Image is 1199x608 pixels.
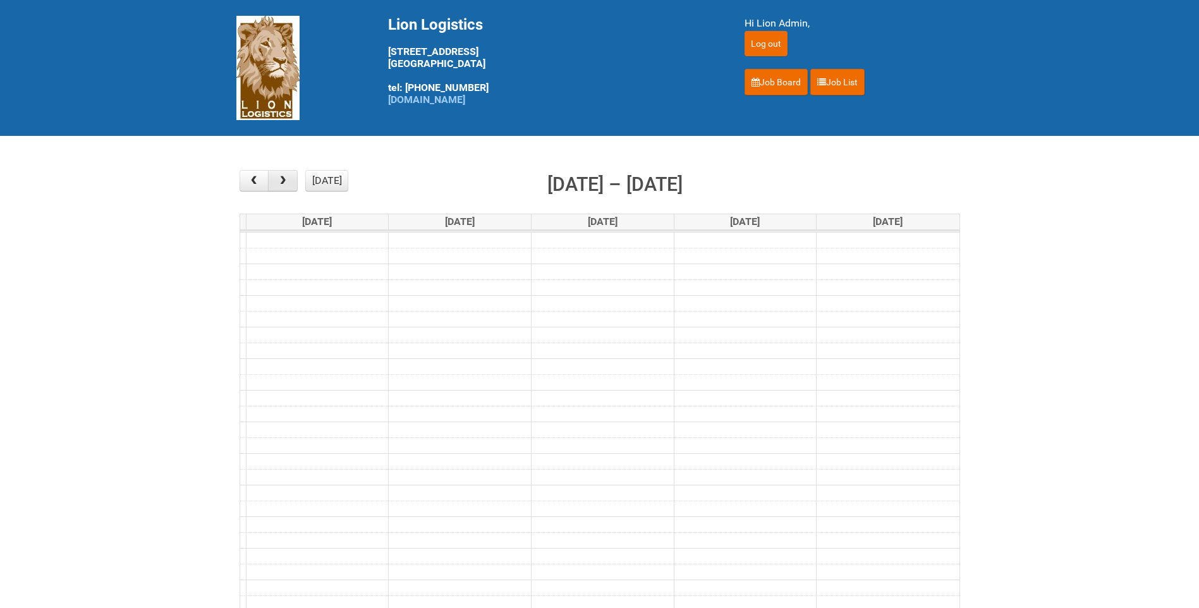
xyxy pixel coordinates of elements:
[810,69,865,95] a: Job List
[388,16,713,106] div: [STREET_ADDRESS] [GEOGRAPHIC_DATA] tel: [PHONE_NUMBER]
[445,216,475,228] span: [DATE]
[873,216,903,228] span: [DATE]
[388,94,465,106] a: [DOMAIN_NAME]
[730,216,760,228] span: [DATE]
[302,216,332,228] span: [DATE]
[745,31,788,56] input: Log out
[745,16,963,31] div: Hi Lion Admin,
[305,170,348,192] button: [DATE]
[388,16,483,33] span: Lion Logistics
[547,170,683,199] h2: [DATE] – [DATE]
[588,216,618,228] span: [DATE]
[236,61,300,73] a: Lion Logistics
[745,69,808,95] a: Job Board
[236,16,300,120] img: Lion Logistics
